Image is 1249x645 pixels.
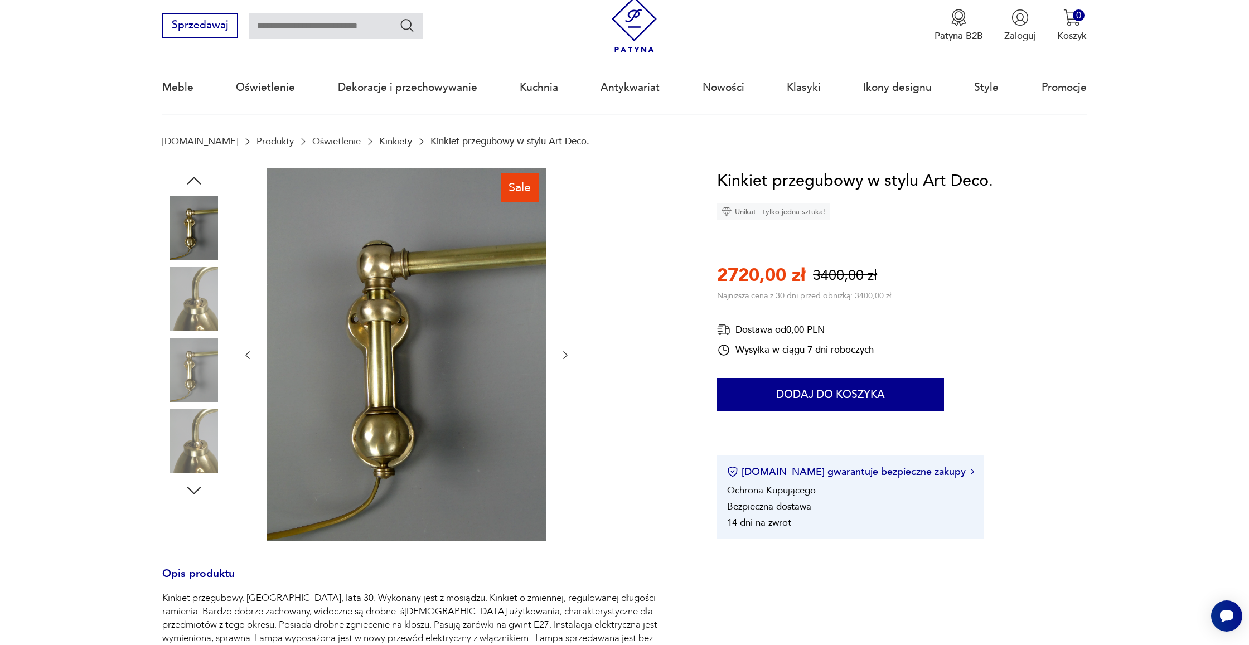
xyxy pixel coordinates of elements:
img: Zdjęcie produktu Kinkiet przegubowy w stylu Art Deco. [162,338,226,402]
li: 14 dni na zwrot [727,516,791,529]
button: Sprzedawaj [162,13,238,38]
img: Ikona diamentu [722,207,732,217]
a: Dekoracje i przechowywanie [338,62,477,113]
a: Kuchnia [520,62,558,113]
a: Kinkiety [379,136,412,147]
h1: Kinkiet przegubowy w stylu Art Deco. [717,168,993,194]
button: Zaloguj [1004,9,1035,42]
button: Dodaj do koszyka [717,378,944,411]
button: Patyna B2B [935,9,983,42]
p: Patyna B2B [935,30,983,42]
img: Ikonka użytkownika [1011,9,1029,26]
a: Ikony designu [863,62,932,113]
h3: Opis produktu [162,570,685,592]
img: Ikona strzałki w prawo [971,469,974,474]
a: Meble [162,62,193,113]
li: Ochrona Kupującego [727,484,816,497]
iframe: Smartsupp widget button [1211,600,1242,632]
button: Szukaj [399,17,415,33]
img: Zdjęcie produktu Kinkiet przegubowy w stylu Art Deco. [162,267,226,331]
li: Bezpieczna dostawa [727,500,811,513]
img: Ikona koszyka [1063,9,1081,26]
a: Nowości [703,62,744,113]
a: Klasyki [787,62,821,113]
a: Oświetlenie [312,136,361,147]
a: Sprzedawaj [162,22,238,31]
div: Sale [501,173,539,201]
button: 0Koszyk [1057,9,1087,42]
p: 2720,00 zł [717,263,805,288]
p: Najniższa cena z 30 dni przed obniżką: 3400,00 zł [717,290,891,301]
img: Ikona medalu [950,9,967,26]
img: Zdjęcie produktu Kinkiet przegubowy w stylu Art Deco. [162,409,226,473]
p: Koszyk [1057,30,1087,42]
a: Ikona medaluPatyna B2B [935,9,983,42]
p: Zaloguj [1004,30,1035,42]
img: Ikona dostawy [717,323,730,337]
p: Kinkiet przegubowy w stylu Art Deco. [430,136,589,147]
a: Style [974,62,999,113]
button: [DOMAIN_NAME] gwarantuje bezpieczne zakupy [727,465,974,479]
a: Antykwariat [601,62,660,113]
a: Produkty [256,136,294,147]
a: Oświetlenie [236,62,295,113]
img: Zdjęcie produktu Kinkiet przegubowy w stylu Art Deco. [162,196,226,260]
a: [DOMAIN_NAME] [162,136,238,147]
a: Promocje [1042,62,1087,113]
div: Dostawa od 0,00 PLN [717,323,874,337]
p: 3400,00 zł [813,266,877,285]
img: Zdjęcie produktu Kinkiet przegubowy w stylu Art Deco. [267,168,546,541]
div: Wysyłka w ciągu 7 dni roboczych [717,343,874,357]
img: Ikona certyfikatu [727,466,738,477]
div: 0 [1073,9,1085,21]
div: Unikat - tylko jedna sztuka! [717,203,830,220]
